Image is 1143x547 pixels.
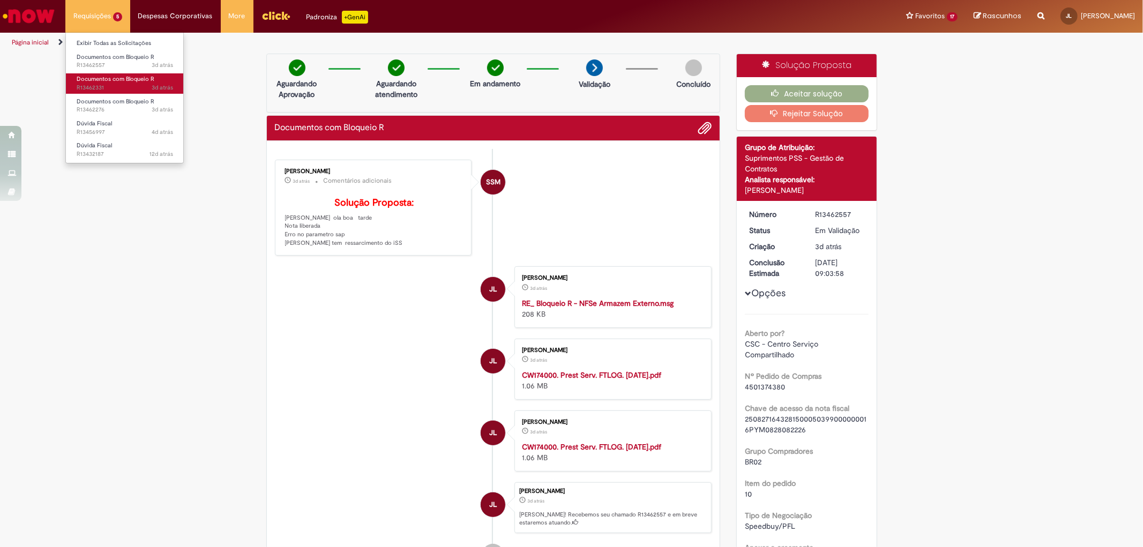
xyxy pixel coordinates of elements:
div: [PERSON_NAME] [522,419,700,425]
img: img-circle-grey.png [685,59,702,76]
span: 2508271643281500050399000000016PYM0828082226 [745,414,866,434]
span: Favoritos [915,11,945,21]
a: Página inicial [12,38,49,47]
div: 29/08/2025 14:03:55 [815,241,865,252]
p: [PERSON_NAME] ola boa tarde Nota liberada Erro no parametro sap [PERSON_NAME] tem ressarcimento d... [285,198,464,248]
span: 3d atrás [152,106,173,114]
img: arrow-next.png [586,59,603,76]
p: [PERSON_NAME]! Recebemos seu chamado R13462557 e em breve estaremos atuando. [519,511,706,527]
div: [PERSON_NAME] [522,275,700,281]
h2: Documentos com Bloqueio R Histórico de tíquete [275,123,385,133]
span: 12d atrás [150,150,173,158]
b: Aberto por? [745,328,785,338]
span: More [229,11,245,21]
div: [PERSON_NAME] [745,185,869,196]
dt: Conclusão Estimada [741,257,807,279]
div: Siumara Santos Moura [481,170,505,194]
span: R13462276 [77,106,173,114]
p: Em andamento [470,78,520,89]
span: 3d atrás [152,61,173,69]
img: click_logo_yellow_360x200.png [262,8,290,24]
b: Item do pedido [745,478,796,488]
button: Adicionar anexos [698,121,712,135]
span: R13456997 [77,128,173,137]
span: JL [489,348,497,374]
span: JL [489,492,497,518]
div: 208 KB [522,298,700,319]
span: Requisições [73,11,111,21]
ul: Requisições [65,32,184,163]
div: Julio Cesar Lopes [481,277,505,302]
span: BR02 [745,457,761,467]
dt: Criação [741,241,807,252]
span: 3d atrás [815,242,841,251]
span: JL [489,420,497,446]
div: [DATE] 09:03:58 [815,257,865,279]
span: Despesas Corporativas [138,11,213,21]
a: Aberto R13462331 : Documentos com Bloqueio R [66,73,184,93]
b: Tipo de Negociação [745,511,812,520]
div: Grupo de Atribuição: [745,142,869,153]
div: Padroniza [307,11,368,24]
button: Rejeitar Solução [745,105,869,122]
span: SSM [486,169,500,195]
a: Aberto R13462276 : Documentos com Bloqueio R [66,96,184,116]
ul: Trilhas de página [8,33,754,53]
span: JL [1066,12,1072,19]
dt: Status [741,225,807,236]
div: [PERSON_NAME] [519,488,706,494]
b: Grupo Compradores [745,446,813,456]
div: Julio Cesar Lopes [481,349,505,373]
a: Rascunhos [974,11,1021,21]
span: Documentos com Bloqueio R [77,53,154,61]
dt: Número [741,209,807,220]
span: Documentos com Bloqueio R [77,98,154,106]
span: 3d atrás [530,429,547,435]
p: Aguardando Aprovação [271,78,323,100]
span: JL [489,276,497,302]
b: Chave de acesso da nota fiscal [745,403,849,413]
span: Speedbuy/PFL [745,521,795,531]
a: Exibir Todas as Solicitações [66,38,184,49]
time: 29/08/2025 13:13:33 [152,84,173,92]
time: 29/08/2025 13:58:08 [530,357,547,363]
a: RE_ Bloqueio R - NFSe Armazem Externo.msg [522,298,674,308]
p: Concluído [676,79,711,89]
img: check-circle-green.png [289,59,305,76]
span: R13462557 [77,61,173,70]
span: 17 [947,12,958,21]
span: Rascunhos [983,11,1021,21]
time: 29/08/2025 13:58:17 [530,285,547,291]
span: 4501374380 [745,382,785,392]
time: 29/08/2025 13:24:53 [530,429,547,435]
div: 1.06 MB [522,370,700,391]
img: check-circle-green.png [388,59,405,76]
a: Aberto R13456997 : Dúvida Fiscal [66,118,184,138]
span: 5 [113,12,122,21]
span: 4d atrás [152,128,173,136]
div: [PERSON_NAME] [285,168,464,175]
span: CSC - Centro Serviço Compartilhado [745,339,820,359]
div: Analista responsável: [745,174,869,185]
span: 3d atrás [527,498,544,504]
div: R13462557 [815,209,865,220]
a: CW174000. Prest Serv. FTLOG. [DATE].pdf [522,442,661,452]
span: Dúvida Fiscal [77,119,112,128]
div: 1.06 MB [522,441,700,463]
time: 29/08/2025 14:03:56 [152,61,173,69]
p: Validação [579,79,610,89]
p: +GenAi [342,11,368,24]
div: Suprimentos PSS - Gestão de Contratos [745,153,869,174]
b: Nº Pedido de Compras [745,371,821,381]
div: Julio Cesar Lopes [481,421,505,445]
span: R13462331 [77,84,173,92]
b: Solução Proposta: [334,197,414,209]
a: CW174000. Prest Serv. FTLOG. [DATE].pdf [522,370,661,380]
time: 29/08/2025 14:03:55 [815,242,841,251]
span: R13432187 [77,150,173,159]
img: check-circle-green.png [487,59,504,76]
span: 3d atrás [530,357,547,363]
